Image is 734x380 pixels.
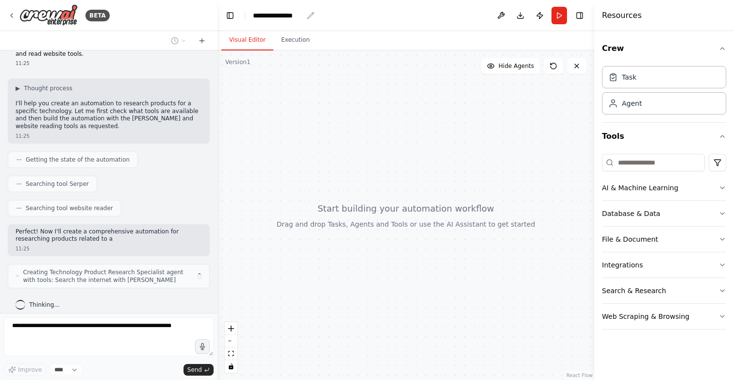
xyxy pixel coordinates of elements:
div: React Flow controls [225,322,237,373]
p: I'll help you create an automation to research products for a specific technology. Let me first c... [16,100,202,130]
button: Search & Research [602,278,726,303]
button: File & Document [602,227,726,252]
button: toggle interactivity [225,360,237,373]
button: Switch to previous chat [167,35,190,47]
div: Version 1 [225,58,250,66]
span: Thinking... [29,301,60,309]
span: Improve [18,366,42,374]
span: Creating Technology Product Research Specialist agent with tools: Search the internet with [PERSO... [23,268,191,284]
div: 11:25 [16,60,202,67]
h4: Resources [602,10,642,21]
button: Crew [602,35,726,62]
p: Perfect! Now I'll create a comprehensive automation for researching products related to a [16,228,202,243]
span: Hide Agents [499,62,534,70]
button: Visual Editor [221,30,273,50]
div: BETA [85,10,110,21]
button: Send [183,364,214,376]
span: Send [187,366,202,374]
div: 11:25 [16,132,202,140]
button: Improve [4,363,46,376]
button: Integrations [602,252,726,278]
span: Thought process [24,84,72,92]
button: fit view [225,347,237,360]
span: ▶ [16,84,20,92]
button: Hide right sidebar [573,9,586,22]
div: Agent [622,99,642,108]
a: React Flow attribution [567,373,593,378]
button: Database & Data [602,201,726,226]
button: Tools [602,123,726,150]
span: Searching tool website reader [26,204,113,212]
button: AI & Machine Learning [602,175,726,200]
span: Searching tool Serper [26,180,89,188]
div: 11:25 [16,245,202,252]
button: Web Scraping & Browsing [602,304,726,329]
button: Start a new chat [194,35,210,47]
div: Crew [602,62,726,122]
div: Task [622,72,636,82]
nav: breadcrumb [253,11,315,20]
span: Getting the state of the automation [26,156,130,164]
button: Hide Agents [481,58,540,74]
button: zoom in [225,322,237,335]
button: Execution [273,30,317,50]
button: zoom out [225,335,237,347]
button: Click to speak your automation idea [195,339,210,354]
button: Hide left sidebar [223,9,237,22]
div: Tools [602,150,726,337]
img: Logo [19,4,78,26]
button: ▶Thought process [16,84,72,92]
